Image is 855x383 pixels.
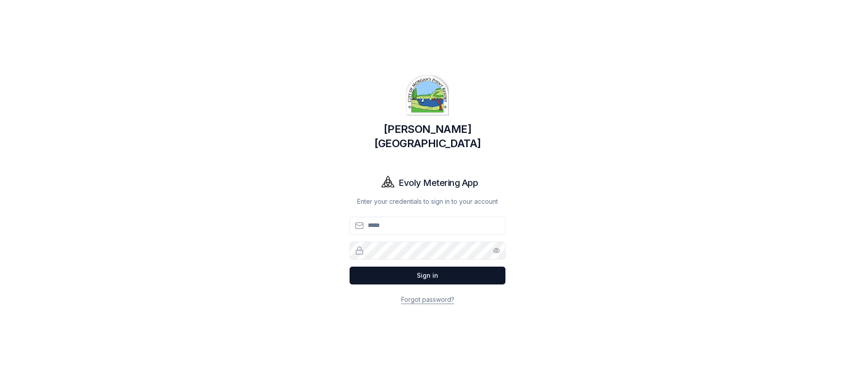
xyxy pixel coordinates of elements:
img: Evoly Logo [377,172,399,194]
p: Enter your credentials to sign in to your account [350,197,505,206]
h1: [PERSON_NAME][GEOGRAPHIC_DATA] [350,115,505,151]
a: Forgot password? [401,296,454,303]
button: Sign in [350,267,505,284]
img: Morgan's Point Resort Logo [406,74,449,117]
h1: Evoly Metering App [399,177,478,189]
